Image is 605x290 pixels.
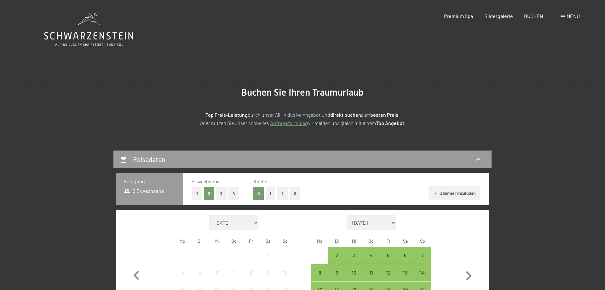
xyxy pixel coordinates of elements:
abbr: Sonntag [283,238,288,244]
div: 1 [243,253,259,269]
div: Thu Sep 04 2025 [363,247,380,264]
div: 8 [243,270,259,286]
div: Anreise möglich [414,247,431,264]
abbr: Donnerstag [368,238,374,244]
span: Buchen Sie Ihren Traumurlaub [241,87,364,98]
div: Anreise möglich [414,264,431,281]
div: 3 [346,253,362,269]
abbr: Sonntag [420,238,425,244]
div: Anreise nicht möglich [311,247,328,264]
button: 3 [216,187,227,200]
div: Anreise möglich [345,264,362,281]
div: Fri Sep 12 2025 [380,264,397,281]
div: 1 [312,253,328,269]
abbr: Samstag [403,238,408,244]
div: Anreise möglich [345,247,362,264]
button: 2 [204,187,214,200]
button: 3 [290,187,300,200]
div: Sun Sep 07 2025 [414,247,431,264]
abbr: Samstag [266,238,270,244]
strong: besten Preis [370,112,398,118]
div: Anreise nicht möglich [242,247,259,264]
div: Tue Aug 05 2025 [191,264,208,281]
abbr: Dienstag [335,238,339,244]
abbr: Freitag [249,238,253,244]
span: Erwachsene [192,178,220,184]
div: Anreise nicht möglich [242,264,259,281]
div: Anreise nicht möglich [174,264,191,281]
div: Anreise möglich [380,264,397,281]
div: 12 [380,270,396,286]
div: 10 [346,270,362,286]
h3: Belegung [124,178,176,185]
abbr: Montag [317,238,323,244]
div: Anreise nicht möglich [260,247,277,264]
div: Anreise möglich [328,247,345,264]
div: Anreise nicht möglich [277,264,294,281]
div: 8 [312,270,328,286]
span: Kinder [253,178,268,184]
div: Mon Sep 01 2025 [311,247,328,264]
abbr: Dienstag [198,238,202,244]
div: Anreise möglich [397,264,414,281]
div: 2 [260,253,276,269]
abbr: Mittwoch [352,238,356,244]
div: 6 [397,253,413,269]
div: 9 [260,270,276,286]
div: Wed Sep 10 2025 [345,264,362,281]
div: Anreise nicht möglich [191,264,208,281]
div: Anreise möglich [380,247,397,264]
div: Anreise möglich [328,264,345,281]
strong: direkt buchen [330,112,361,118]
div: Sun Aug 10 2025 [277,264,294,281]
div: Tue Sep 09 2025 [328,264,345,281]
div: Fri Aug 08 2025 [242,264,259,281]
abbr: Mittwoch [215,238,219,244]
div: 6 [209,270,225,286]
div: 4 [363,253,379,269]
button: 2 [277,187,288,200]
div: Anreise möglich [363,247,380,264]
div: Sat Aug 02 2025 [260,247,277,264]
button: 1 [266,187,275,200]
div: Anreise nicht möglich [260,264,277,281]
abbr: Donnerstag [231,238,237,244]
div: Anreise nicht möglich [225,264,242,281]
button: 0 [253,187,264,200]
div: 5 [192,270,207,286]
a: Bildergalerie [484,13,513,19]
div: Sat Aug 09 2025 [260,264,277,281]
div: 11 [363,270,379,286]
div: 5 [380,253,396,269]
div: 7 [226,270,242,286]
div: Sun Sep 14 2025 [414,264,431,281]
div: Fri Sep 05 2025 [380,247,397,264]
abbr: Freitag [386,238,390,244]
span: Menü [567,13,580,19]
div: Anreise nicht möglich [208,264,225,281]
a: Anfrageformular [270,120,307,126]
a: BUCHEN [524,13,543,19]
div: 3 [277,253,293,269]
abbr: Montag [180,238,185,244]
div: 2 [329,253,345,269]
div: Anreise nicht möglich [277,247,294,264]
div: Wed Sep 03 2025 [345,247,362,264]
div: 4 [175,270,190,286]
strong: Top Preis-Leistung [205,112,248,118]
div: Mon Sep 08 2025 [311,264,328,281]
a: Premium Spa [444,13,473,19]
div: Tue Sep 02 2025 [328,247,345,264]
div: Anreise möglich [311,264,328,281]
div: Sat Sep 13 2025 [397,264,414,281]
div: Thu Aug 07 2025 [225,264,242,281]
span: 2 Erwachsene [124,187,164,194]
div: 9 [329,270,345,286]
div: Mon Aug 04 2025 [174,264,191,281]
div: Sat Sep 06 2025 [397,247,414,264]
div: Thu Sep 11 2025 [363,264,380,281]
h2: Reisedaten [133,155,165,163]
